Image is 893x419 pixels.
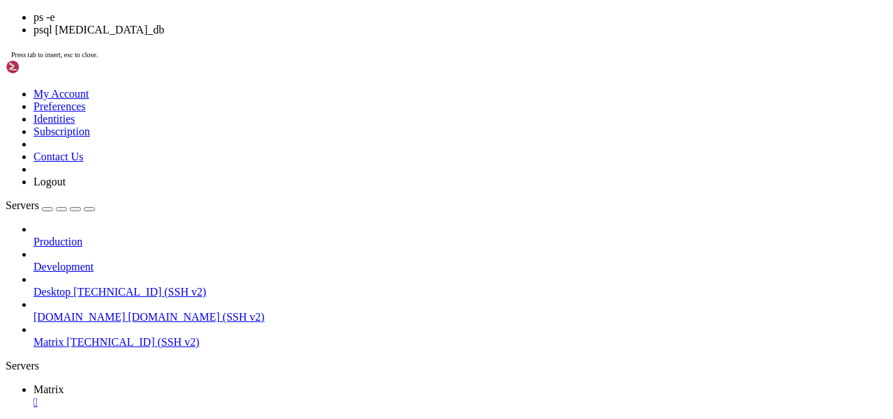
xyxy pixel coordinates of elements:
[33,113,75,125] a: Identities
[33,273,887,298] li: Desktop [TECHNICAL_ID] (SSH v2)
[33,261,887,273] a: Development
[33,248,887,273] li: Development
[112,314,117,326] div: (18, 26)
[6,183,257,195] span: 1 обновление может быть применено немедленно.
[6,195,430,206] span: Чтобы просмотреть дополнительные обновления выполните: apt list --upgradable
[33,336,64,348] span: Matrix
[6,100,711,112] x-row: * Strictly confined Kubernetes makes edge and IoT secure. Learn how MicroK8s
[6,160,396,171] span: Расширенное поддержание безопасности (ESM) для Applications выключено.
[33,176,66,188] a: Logout
[128,311,265,323] span: [DOMAIN_NAME] (SSH v2)
[6,17,296,29] span: System information as of Вс 28 сен 2025 09:54:05 UTC
[33,151,84,162] a: Contact Us
[6,231,335,242] span: Подробнее о включении службы ESM Apps at [URL][DOMAIN_NAME]
[33,88,89,100] a: My Account
[67,336,200,348] span: [TECHNICAL_ID] (SSH v2)
[33,100,86,112] a: Preferences
[33,223,887,248] li: Production
[33,298,887,323] li: [DOMAIN_NAME] [DOMAIN_NAME] (SSH v2)
[6,199,39,211] span: Servers
[11,51,98,59] span: Press tab to insert, esc to close.
[33,286,70,298] span: Desktop
[33,311,126,323] span: [DOMAIN_NAME]
[33,323,887,349] li: Matrix [TECHNICAL_ID] (SSH v2)
[33,236,887,248] a: Production
[6,112,711,124] x-row: just raised the bar for easy, resilient and secure K8s cluster deployment.
[6,136,711,148] x-row: [URL][DOMAIN_NAME]
[33,11,887,24] li: ps -e
[33,261,93,273] span: Development
[33,286,887,298] a: Desktop [TECHNICAL_ID] (SSH v2)
[33,383,64,395] span: Matrix
[33,236,82,247] span: Production
[33,336,887,349] a: Matrix [TECHNICAL_ID] (SSH v2)
[33,396,887,409] a: 
[6,314,711,326] x-row: root@server1:~# ps
[33,125,90,137] a: Subscription
[6,219,463,230] span: 15 дополнительных обновлений безопасности могут быть применены с помощью ESM Apps.
[6,360,887,372] div: Servers
[73,286,206,298] span: [TECHNICAL_ID] (SSH v2)
[6,53,711,65] x-row: Usage of /: 15.5% of 127.83GB Users logged in: 0
[33,24,887,36] li: psql [MEDICAL_DATA]_db
[6,302,711,314] x-row: Last login: [DATE] from [TECHNICAL_ID]
[6,266,711,278] x-row: Run 'do-release-upgrade' to upgrade to it.
[33,383,887,409] a: Matrix
[6,65,711,77] x-row: Memory usage: 40% IPv4 address for ens18: [TECHNICAL_ID]
[6,60,86,74] img: Shellngn
[6,199,95,211] a: Servers
[33,311,887,323] a: [DOMAIN_NAME] [DOMAIN_NAME] (SSH v2)
[6,254,711,266] x-row: New release '24.04.3 LTS' available.
[6,41,711,53] x-row: System load: 8.06 Processes: 229
[6,77,711,89] x-row: Swap usage: 0%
